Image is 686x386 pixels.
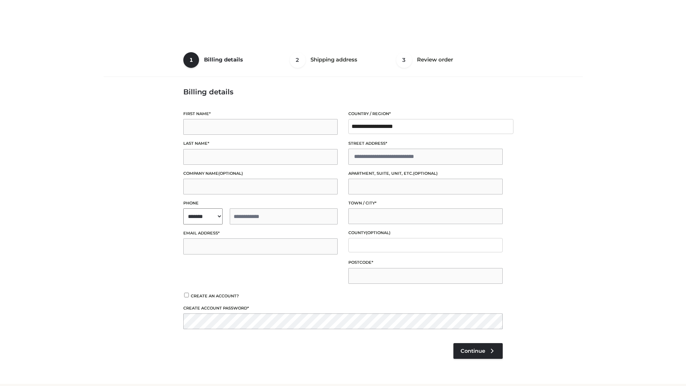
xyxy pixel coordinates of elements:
label: Country / Region [348,110,503,117]
label: Postcode [348,259,503,266]
label: Create account password [183,305,503,312]
label: County [348,229,503,236]
label: Company name [183,170,338,177]
label: Email address [183,230,338,237]
span: Review order [417,56,453,63]
span: Billing details [204,56,243,63]
h3: Billing details [183,88,503,96]
span: (optional) [218,171,243,176]
label: Phone [183,200,338,207]
span: 1 [183,52,199,68]
label: First name [183,110,338,117]
span: Shipping address [310,56,357,63]
span: 2 [290,52,305,68]
span: (optional) [366,230,391,235]
span: 3 [396,52,412,68]
label: Town / City [348,200,503,207]
span: Create an account? [191,293,239,298]
label: Last name [183,140,338,147]
a: Continue [453,343,503,359]
label: Apartment, suite, unit, etc. [348,170,503,177]
label: Street address [348,140,503,147]
span: Continue [461,348,485,354]
span: (optional) [413,171,438,176]
input: Create an account? [183,293,190,297]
